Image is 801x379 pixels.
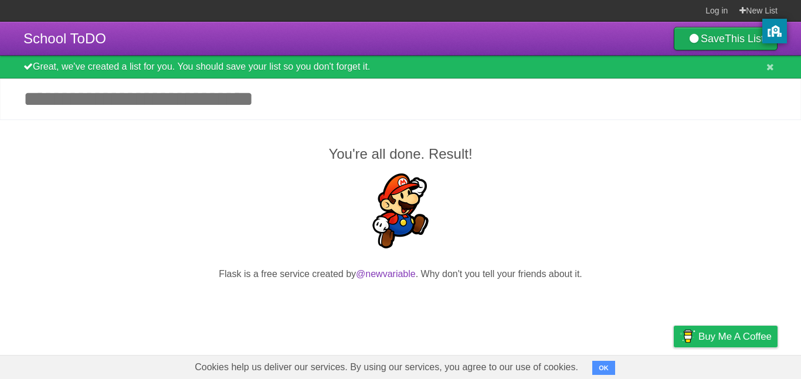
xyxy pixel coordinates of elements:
img: Super Mario [363,173,438,248]
b: This List [725,33,764,45]
p: Flask is a free service created by . Why don't you tell your friends about it. [23,267,778,281]
span: School ToDO [23,30,106,46]
iframe: X Post Button [379,296,422,312]
h2: You're all done. Result! [23,144,778,165]
a: Buy me a coffee [674,326,778,347]
a: SaveThis List [674,27,778,50]
button: privacy banner [762,19,787,43]
span: Cookies help us deliver our services. By using our services, you agree to our use of cookies. [183,356,590,379]
img: Buy me a coffee [680,326,695,346]
a: @newvariable [356,269,416,279]
button: OK [592,361,615,375]
span: Buy me a coffee [698,326,772,347]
